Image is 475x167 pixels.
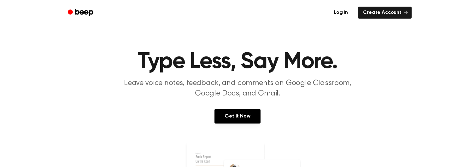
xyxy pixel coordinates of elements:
h1: Type Less, Say More. [76,50,399,73]
a: Log in [327,5,354,20]
a: Beep [63,7,99,19]
a: Create Account [358,7,412,19]
a: Get It Now [214,109,260,124]
p: Leave voice notes, feedback, and comments on Google Classroom, Google Docs, and Gmail. [116,78,359,99]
